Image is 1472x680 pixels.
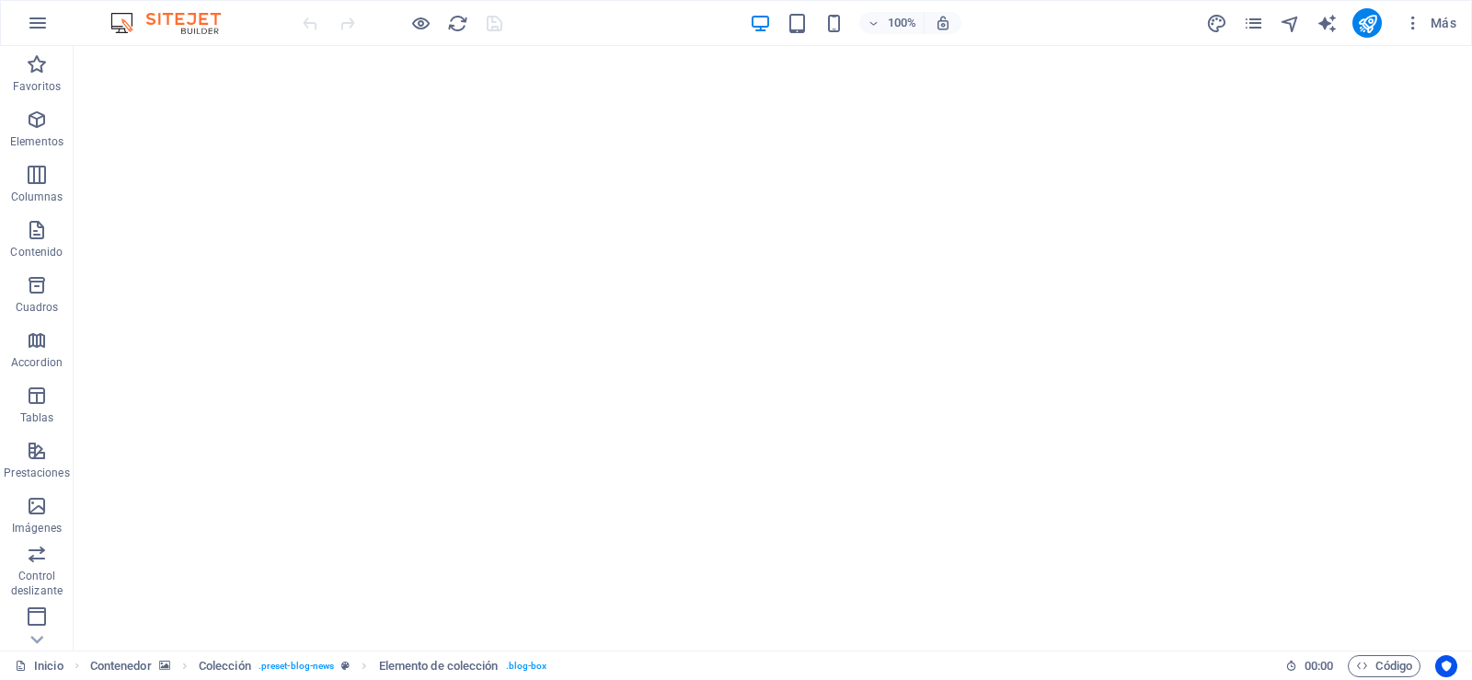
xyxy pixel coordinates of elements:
button: Más [1397,8,1464,38]
span: . blog-box [506,655,547,677]
i: Navegador [1280,13,1301,34]
span: Haz clic para seleccionar y doble clic para editar [199,655,251,677]
p: Cuadros [16,300,59,315]
button: text_generator [1316,12,1338,34]
h6: Tiempo de la sesión [1285,655,1334,677]
i: Este elemento es un preajuste personalizable [341,661,350,671]
button: reload [446,12,468,34]
i: Diseño (Ctrl+Alt+Y) [1206,13,1227,34]
i: AI Writer [1317,13,1338,34]
button: Código [1348,655,1420,677]
span: : [1317,659,1320,673]
img: Editor Logo [106,12,244,34]
p: Contenido [10,245,63,259]
nav: breadcrumb [90,655,547,677]
button: Usercentrics [1435,655,1457,677]
span: Haz clic para seleccionar y doble clic para editar [379,655,499,677]
p: Columnas [11,190,63,204]
span: Código [1356,655,1412,677]
button: publish [1352,8,1382,38]
h6: 100% [887,12,916,34]
span: Haz clic para seleccionar y doble clic para editar [90,655,152,677]
button: pages [1242,12,1264,34]
button: 100% [859,12,925,34]
span: . preset-blog-news [259,655,335,677]
i: Volver a cargar página [447,13,468,34]
p: Elementos [10,134,63,149]
p: Accordion [11,355,63,370]
i: Este elemento contiene un fondo [159,661,170,671]
button: design [1205,12,1227,34]
p: Prestaciones [4,466,69,480]
p: Tablas [20,410,54,425]
span: 00 00 [1305,655,1333,677]
i: Páginas (Ctrl+Alt+S) [1243,13,1264,34]
p: Imágenes [12,521,62,536]
i: Al redimensionar, ajustar el nivel de zoom automáticamente para ajustarse al dispositivo elegido. [935,15,951,31]
p: Favoritos [13,79,61,94]
span: Más [1404,14,1456,32]
i: Publicar [1357,13,1378,34]
button: navigator [1279,12,1301,34]
a: Haz clic para cancelar la selección y doble clic para abrir páginas [15,655,63,677]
